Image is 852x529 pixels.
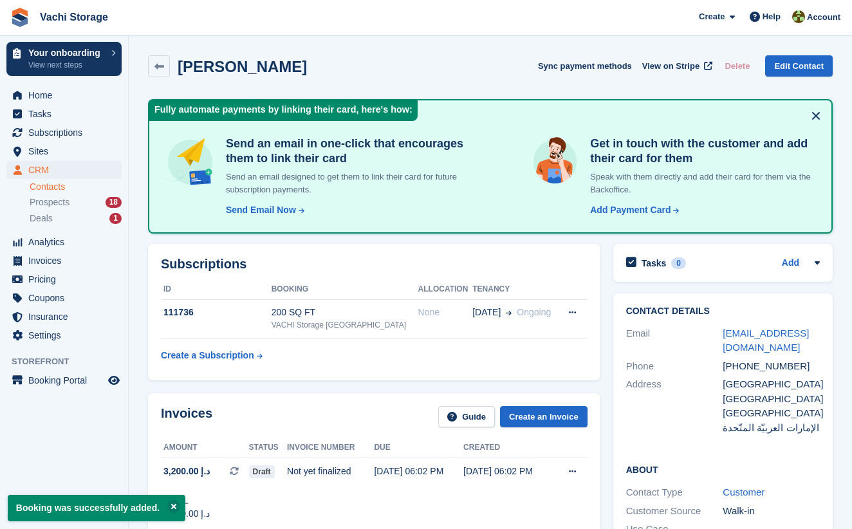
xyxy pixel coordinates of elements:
span: Help [763,10,781,23]
div: Walk-in [723,504,820,519]
span: Booking Portal [28,371,106,389]
div: Fully automate payments by linking their card, here's how: [149,100,418,121]
a: menu [6,86,122,104]
a: Customer [723,487,764,497]
span: CRM [28,161,106,179]
a: menu [6,124,122,142]
img: stora-icon-8386f47178a22dfd0bd8f6a31ec36ba5ce8667c1dd55bd0f319d3a0aa187defe.svg [10,8,30,27]
a: menu [6,142,122,160]
div: 18 [106,197,122,208]
span: Tasks [28,105,106,123]
th: Status [249,438,287,458]
th: Amount [161,438,249,458]
div: الإمارات العربيّة المتّحدة [723,421,820,436]
a: Create an Invoice [500,406,588,427]
a: menu [6,308,122,326]
th: Allocation [418,279,473,300]
span: Coupons [28,289,106,307]
div: 1 [109,213,122,224]
span: Deals [30,212,53,225]
a: View on Stripe [637,55,715,77]
span: Sites [28,142,106,160]
img: get-in-touch-e3e95b6451f4e49772a6039d3abdde126589d6f45a760754adfa51be33bf0f70.svg [530,136,580,187]
h2: Tasks [642,257,667,269]
div: [GEOGRAPHIC_DATA] [723,392,820,407]
span: Create [699,10,725,23]
span: Insurance [28,308,106,326]
div: 3,200.00 د.إ [163,507,210,521]
h2: Contact Details [626,306,820,317]
a: menu [6,326,122,344]
a: menu [6,252,122,270]
span: Draft [249,465,275,478]
a: [EMAIL_ADDRESS][DOMAIN_NAME] [723,328,809,353]
span: Ongoing [517,307,551,317]
span: Subscriptions [28,124,106,142]
th: ID [161,279,272,300]
span: Invoices [28,252,106,270]
div: Create a Subscription [161,349,254,362]
div: Contact Type [626,485,723,500]
div: 200 SQ FT [272,306,418,319]
span: [DATE] [472,306,501,319]
a: Create a Subscription [161,344,263,367]
a: Contacts [30,181,122,193]
div: 111736 [161,306,272,319]
th: Booking [272,279,418,300]
div: Email [626,326,723,355]
a: Guide [438,406,495,427]
th: Invoice number [287,438,374,458]
h4: Get in touch with the customer and add their card for them [585,136,816,165]
a: Preview store [106,373,122,388]
div: Customer Source [626,504,723,519]
span: Settings [28,326,106,344]
div: Send Email Now [226,203,296,217]
a: menu [6,371,122,389]
p: Your onboarding [28,48,105,57]
span: Home [28,86,106,104]
a: menu [6,289,122,307]
div: [PHONE_NUMBER] [723,359,820,374]
a: Vachi Storage [35,6,113,28]
span: Storefront [12,355,128,368]
div: VACHI Storage [GEOGRAPHIC_DATA] [272,319,418,331]
a: Your onboarding View next steps [6,42,122,76]
a: Deals 1 [30,212,122,225]
a: Add [782,256,799,271]
a: menu [6,270,122,288]
th: Tenancy [472,279,558,300]
a: Edit Contact [765,55,833,77]
div: [DATE] 06:02 PM [374,465,463,478]
span: Pricing [28,270,106,288]
h2: [PERSON_NAME] [178,58,307,75]
div: Phone [626,359,723,374]
h2: Subscriptions [161,257,588,272]
span: Account [807,11,840,24]
span: View on Stripe [642,60,699,73]
div: 0 [671,257,686,269]
div: Address [626,377,723,435]
h4: Send an email in one-click that encourages them to link their card [221,136,479,165]
span: Analytics [28,233,106,251]
th: Created [463,438,553,458]
button: Sync payment methods [538,55,632,77]
a: Prospects 18 [30,196,122,209]
button: Delete [719,55,755,77]
span: Prospects [30,196,69,209]
div: Total [163,496,210,507]
a: menu [6,105,122,123]
h2: Invoices [161,406,212,427]
div: None [418,306,473,319]
p: Booking was successfully added. [8,495,185,521]
p: Send an email designed to get them to link their card for future subscription payments. [221,171,479,196]
img: Anete Gre [792,10,805,23]
p: View next steps [28,59,105,71]
span: 3,200.00 د.إ [163,465,210,478]
h2: About [626,463,820,476]
a: Add Payment Card [585,203,680,217]
div: Not yet finalized [287,465,374,478]
div: [GEOGRAPHIC_DATA] [723,406,820,421]
a: menu [6,161,122,179]
div: [GEOGRAPHIC_DATA] [723,377,820,392]
th: Due [374,438,463,458]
